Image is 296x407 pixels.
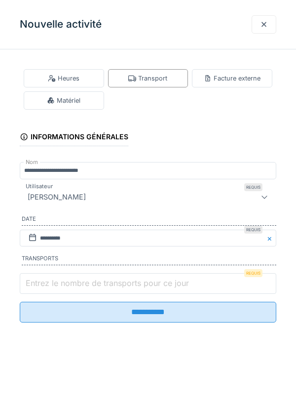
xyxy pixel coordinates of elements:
[48,74,79,83] div: Heures
[24,182,55,191] label: Utilisateur
[204,74,260,83] div: Facture externe
[244,269,262,277] div: Requis
[47,96,80,105] div: Matériel
[244,183,262,191] div: Requis
[24,277,191,289] label: Entrez le nombre de transports pour ce jour
[128,74,167,83] div: Transport
[22,215,276,226] label: Date
[265,230,276,247] button: Close
[22,254,276,265] label: Transports
[244,226,262,234] div: Requis
[24,158,40,166] label: Nom
[24,191,90,203] div: [PERSON_NAME]
[20,18,102,31] h3: Nouvelle activité
[20,129,128,146] div: Informations générales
